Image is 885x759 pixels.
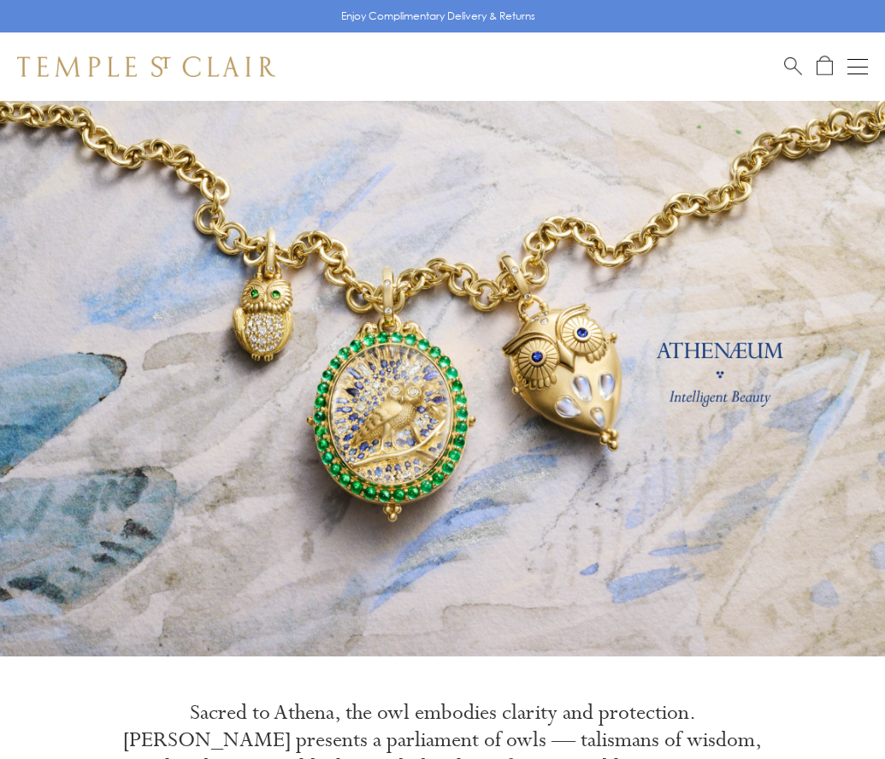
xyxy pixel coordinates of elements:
p: Enjoy Complimentary Delivery & Returns [341,8,535,25]
a: Search [784,56,802,77]
img: Temple St. Clair [17,56,275,77]
a: Open Shopping Bag [817,56,833,77]
button: Open navigation [847,56,868,77]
